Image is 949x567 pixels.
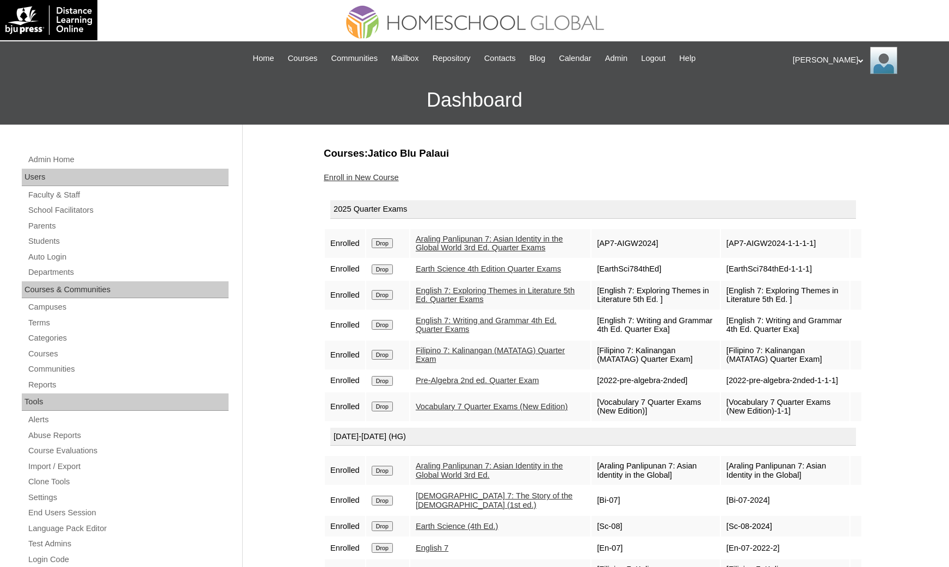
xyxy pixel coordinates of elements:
a: Calendar [553,52,596,65]
a: Earth Science (4th Ed.) [416,522,498,531]
td: [Sc-08] [591,516,720,537]
a: Clone Tools [27,475,229,489]
div: Tools [22,393,229,411]
a: [DEMOGRAPHIC_DATA] 7: The Story of the [DEMOGRAPHIC_DATA] (1st ed.) [416,491,572,509]
td: Enrolled [325,392,365,421]
span: Calendar [559,52,591,65]
input: Drop [372,402,393,411]
td: Enrolled [325,538,365,558]
span: Courses [288,52,318,65]
input: Drop [372,290,393,300]
a: Faculty & Staff [27,188,229,202]
span: Blog [529,52,545,65]
a: Admin Home [27,153,229,167]
input: Drop [372,238,393,248]
a: Help [674,52,701,65]
td: [Bi-07-2024] [721,486,849,515]
img: Ariane Ebuen [870,47,897,74]
a: Students [27,235,229,248]
td: [Sc-08-2024] [721,516,849,537]
a: Settings [27,491,229,504]
td: [AP7-AIGW2024-1-1-1-1] [721,229,849,258]
div: [PERSON_NAME] [793,47,938,74]
a: Login Code [27,553,229,566]
td: [Bi-07] [591,486,720,515]
h3: Dashboard [5,76,944,125]
a: Campuses [27,300,229,314]
td: Enrolled [325,516,365,537]
span: Mailbox [391,52,419,65]
input: Drop [372,496,393,506]
a: Parents [27,219,229,233]
td: Enrolled [325,311,365,340]
input: Drop [372,376,393,386]
a: Pre-Algebra 2nd ed. Quarter Exam [416,376,539,385]
td: [Vocabulary 7 Quarter Exams (New Edition)-1-1] [721,392,849,421]
a: Earth Science 4th Edition Quarter Exams [416,264,561,273]
td: [Filipino 7: Kalinangan (MATATAG) Quarter Exam] [721,341,849,369]
a: Courses [27,347,229,361]
td: [Filipino 7: Kalinangan (MATATAG) Quarter Exam] [591,341,720,369]
td: [Araling Panlipunan 7: Asian Identity in the Global] [591,456,720,485]
span: Admin [605,52,628,65]
a: Communities [27,362,229,376]
a: Language Pack Editor [27,522,229,535]
td: Enrolled [325,341,365,369]
a: Enroll in New Course [324,173,399,182]
a: Courses [282,52,323,65]
a: English 7 [416,544,448,552]
td: Enrolled [325,229,365,258]
div: [DATE]-[DATE] (HG) [330,428,856,446]
td: Enrolled [325,259,365,280]
a: Logout [636,52,671,65]
a: Test Admins [27,537,229,551]
td: [EarthSci784thEd-1-1-1] [721,259,849,280]
span: Home [253,52,274,65]
span: Communities [331,52,378,65]
span: Help [679,52,695,65]
a: Terms [27,316,229,330]
input: Drop [372,350,393,360]
a: Home [248,52,280,65]
td: [Araling Panlipunan 7: Asian Identity in the Global] [721,456,849,485]
div: Courses & Communities [22,281,229,299]
a: English 7: Exploring Themes in Literature 5th Ed. Quarter Exams [416,286,575,304]
td: [English 7: Exploring Themes in Literature 5th Ed. ] [721,281,849,310]
td: [English 7: Exploring Themes in Literature 5th Ed. ] [591,281,720,310]
a: Categories [27,331,229,345]
td: [2022-pre-algebra-2nded] [591,371,720,391]
td: [Vocabulary 7 Quarter Exams (New Edition)] [591,392,720,421]
a: Contacts [479,52,521,65]
a: Mailbox [386,52,424,65]
a: Repository [427,52,476,65]
a: Reports [27,378,229,392]
span: Logout [641,52,665,65]
td: Enrolled [325,371,365,391]
div: 2025 Quarter Exams [330,200,856,219]
a: Araling Panlipunan 7: Asian Identity in the Global World 3rd Ed. Quarter Exams [416,235,563,252]
td: [En-07-2022-2] [721,538,849,558]
td: Enrolled [325,486,365,515]
a: School Facilitators [27,204,229,217]
a: Abuse Reports [27,429,229,442]
td: [En-07] [591,538,720,558]
a: Admin [600,52,633,65]
td: [English 7: Writing and Grammar 4th Ed. Quarter Exa] [721,311,849,340]
input: Drop [372,521,393,531]
span: Repository [433,52,471,65]
td: Enrolled [325,281,365,310]
input: Drop [372,543,393,553]
a: Araling Panlipunan 7: Asian Identity in the Global World 3rd Ed. [416,461,563,479]
a: Vocabulary 7 Quarter Exams (New Edition) [416,402,568,411]
td: [EarthSci784thEd] [591,259,720,280]
td: [AP7-AIGW2024] [591,229,720,258]
img: logo-white.png [5,5,92,35]
td: [English 7: Writing and Grammar 4th Ed. Quarter Exa] [591,311,720,340]
td: [2022-pre-algebra-2nded-1-1-1] [721,371,849,391]
a: Course Evaluations [27,444,229,458]
span: Contacts [484,52,516,65]
h3: Courses:Jatico Blu Palaui [324,146,862,161]
a: End Users Session [27,506,229,520]
a: Communities [325,52,383,65]
a: Departments [27,266,229,279]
